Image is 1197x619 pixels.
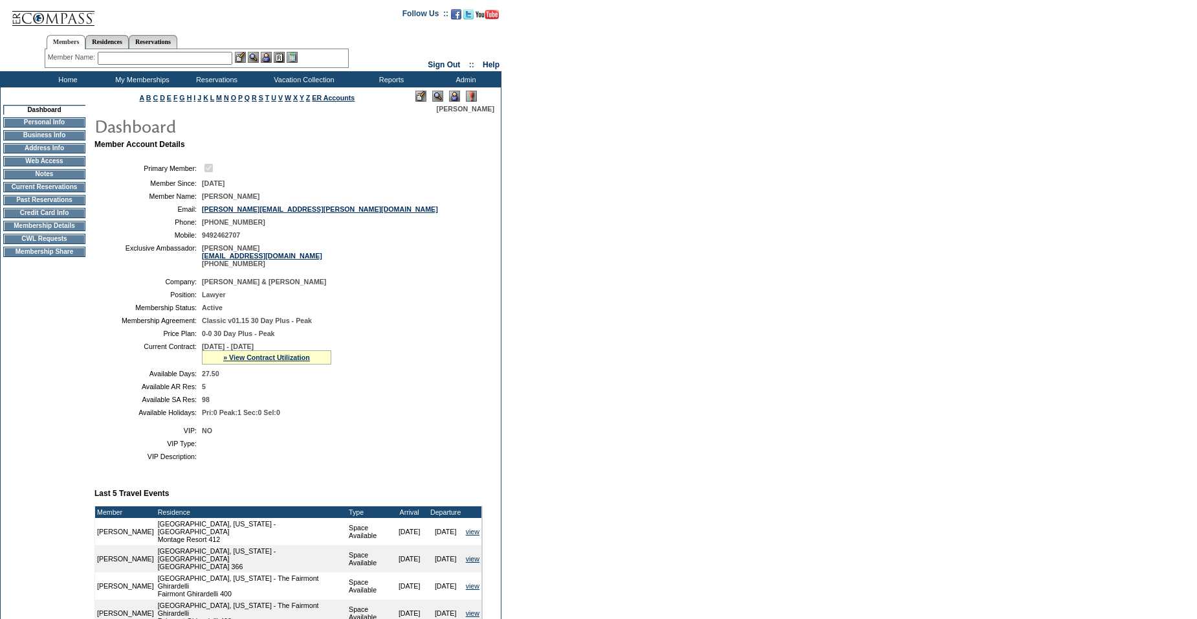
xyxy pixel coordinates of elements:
[3,130,85,141] td: Business Info
[466,91,477,102] img: Log Concern/Member Elevation
[3,156,85,166] td: Web Access
[167,94,171,102] a: E
[202,179,225,187] span: [DATE]
[202,317,312,324] span: Classic v01.15 30 Day Plus - Peak
[94,489,169,498] b: Last 5 Travel Events
[463,13,474,21] a: Follow us on Twitter
[259,94,263,102] a: S
[483,60,500,69] a: Help
[432,91,443,102] img: View Mode
[202,343,254,350] span: [DATE] - [DATE]
[3,143,85,153] td: Address Info
[252,94,257,102] a: R
[100,278,197,286] td: Company:
[202,218,265,226] span: [PHONE_NUMBER]
[202,396,210,403] span: 98
[347,545,391,572] td: Space Available
[156,518,347,545] td: [GEOGRAPHIC_DATA], [US_STATE] - [GEOGRAPHIC_DATA] Montage Resort 412
[287,52,298,63] img: b_calculator.gif
[100,396,197,403] td: Available SA Res:
[202,192,259,200] span: [PERSON_NAME]
[300,94,304,102] a: Y
[100,343,197,365] td: Current Contract:
[85,35,129,49] a: Residences
[100,304,197,311] td: Membership Status:
[100,205,197,213] td: Email:
[271,94,276,102] a: U
[100,409,197,416] td: Available Holidays:
[391,572,428,600] td: [DATE]
[415,91,426,102] img: Edit Mode
[469,60,474,69] span: ::
[95,518,156,545] td: [PERSON_NAME]
[29,71,104,87] td: Home
[153,94,158,102] a: C
[3,208,85,218] td: Credit Card Info
[428,572,464,600] td: [DATE]
[100,244,197,267] td: Exclusive Ambassador:
[449,91,460,102] img: Impersonate
[197,94,201,102] a: J
[353,71,427,87] td: Reports
[193,94,195,102] a: I
[312,94,355,102] a: ER Accounts
[252,71,353,87] td: Vacation Collection
[100,317,197,324] td: Membership Agreement:
[202,383,206,390] span: 5
[100,383,197,390] td: Available AR Res:
[100,427,197,434] td: VIP:
[402,8,448,23] td: Follow Us ::
[146,94,151,102] a: B
[203,94,208,102] a: K
[94,113,353,139] img: pgTtlDashboard.gif
[202,427,212,434] span: NO
[178,71,252,87] td: Reservations
[94,140,185,149] b: Member Account Details
[427,71,501,87] td: Admin
[3,105,85,115] td: Dashboard
[274,52,285,63] img: Reservations
[100,179,197,187] td: Member Since:
[428,60,460,69] a: Sign Out
[347,518,391,545] td: Space Available
[293,94,298,102] a: X
[3,182,85,192] td: Current Reservations
[463,9,474,19] img: Follow us on Twitter
[451,9,461,19] img: Become our fan on Facebook
[476,13,499,21] a: Subscribe to our YouTube Channel
[210,94,214,102] a: L
[3,117,85,128] td: Personal Info
[428,545,464,572] td: [DATE]
[202,231,240,239] span: 9492462707
[95,572,156,600] td: [PERSON_NAME]
[202,409,280,416] span: Pri:0 Peak:1 Sec:0 Sel:0
[202,278,326,286] span: [PERSON_NAME] & [PERSON_NAME]
[129,35,177,49] a: Reservations
[306,94,311,102] a: Z
[202,205,438,213] a: [PERSON_NAME][EMAIL_ADDRESS][PERSON_NAME][DOMAIN_NAME]
[223,354,310,361] a: » View Contract Utilization
[391,506,428,518] td: Arrival
[47,35,86,49] a: Members
[3,169,85,179] td: Notes
[3,221,85,231] td: Membership Details
[265,94,270,102] a: T
[231,94,236,102] a: O
[466,609,479,617] a: view
[437,105,494,113] span: [PERSON_NAME]
[238,94,243,102] a: P
[202,244,322,267] span: [PERSON_NAME] [PHONE_NUMBER]
[428,518,464,545] td: [DATE]
[160,94,165,102] a: D
[3,247,85,257] td: Membership Share
[202,291,226,298] span: Lawyer
[235,52,246,63] img: b_edit.gif
[224,94,229,102] a: N
[347,572,391,600] td: Space Available
[202,330,275,337] span: 0-0 30 Day Plus - Peak
[466,582,479,590] a: view
[202,304,223,311] span: Active
[100,218,197,226] td: Phone:
[261,52,272,63] img: Impersonate
[278,94,283,102] a: V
